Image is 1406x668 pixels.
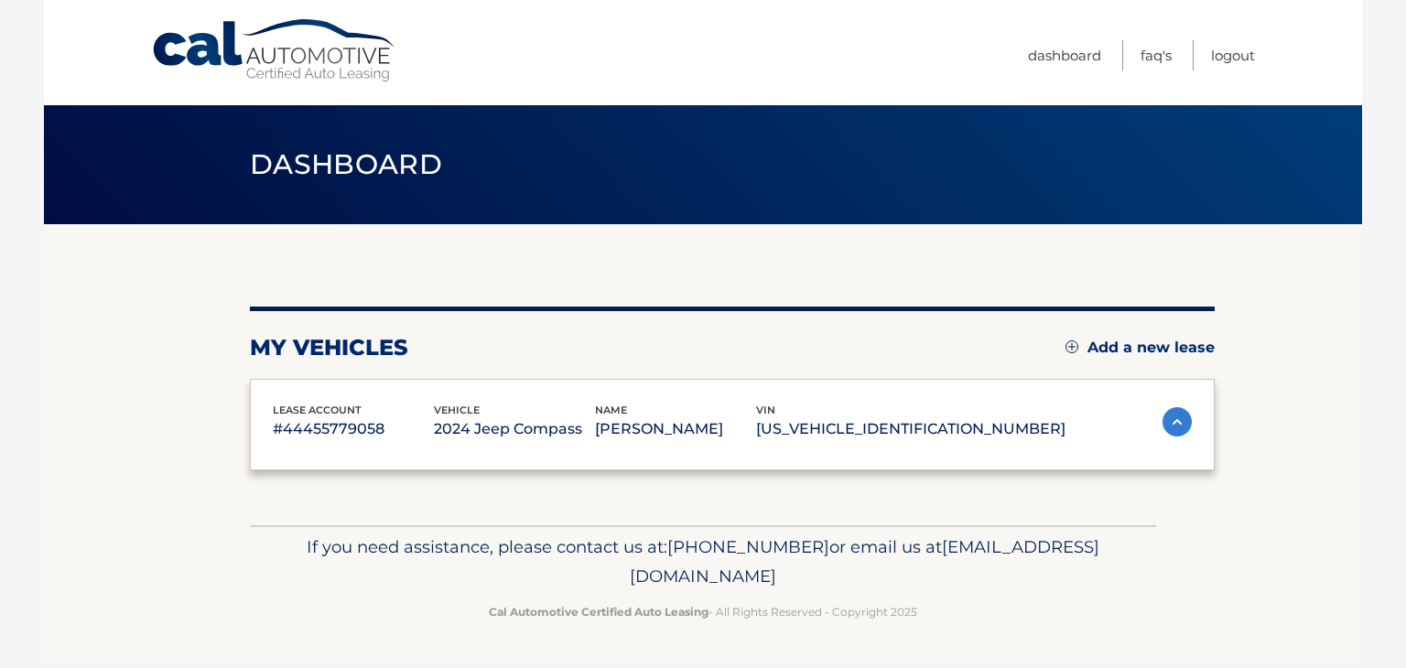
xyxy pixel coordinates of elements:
[756,404,775,416] span: vin
[250,147,442,181] span: Dashboard
[1065,340,1078,353] img: add.svg
[151,18,398,83] a: Cal Automotive
[250,334,408,361] h2: my vehicles
[1141,40,1172,70] a: FAQ's
[1163,407,1192,436] img: accordion-active.svg
[667,536,829,557] span: [PHONE_NUMBER]
[262,602,1144,621] p: - All Rights Reserved - Copyright 2025
[489,605,708,619] strong: Cal Automotive Certified Auto Leasing
[595,416,756,442] p: [PERSON_NAME]
[1211,40,1255,70] a: Logout
[1028,40,1101,70] a: Dashboard
[434,416,595,442] p: 2024 Jeep Compass
[273,404,362,416] span: lease account
[756,416,1065,442] p: [US_VEHICLE_IDENTIFICATION_NUMBER]
[262,533,1144,591] p: If you need assistance, please contact us at: or email us at
[434,404,480,416] span: vehicle
[595,404,627,416] span: name
[1065,339,1215,357] a: Add a new lease
[273,416,434,442] p: #44455779058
